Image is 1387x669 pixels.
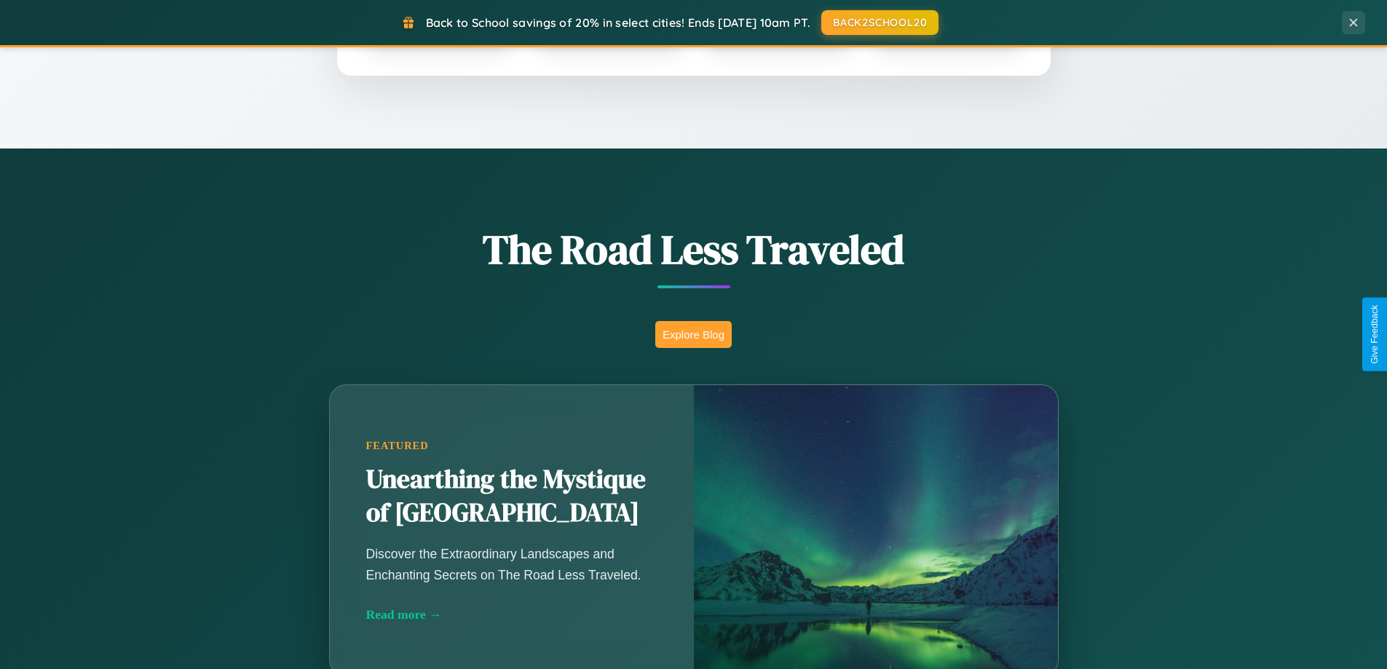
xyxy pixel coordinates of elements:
[366,544,657,585] p: Discover the Extraordinary Landscapes and Enchanting Secrets on The Road Less Traveled.
[366,607,657,622] div: Read more →
[257,221,1131,277] h1: The Road Less Traveled
[366,463,657,530] h2: Unearthing the Mystique of [GEOGRAPHIC_DATA]
[366,440,657,452] div: Featured
[426,15,810,30] span: Back to School savings of 20% in select cities! Ends [DATE] 10am PT.
[821,10,939,35] button: BACK2SCHOOL20
[655,321,732,348] button: Explore Blog
[1370,305,1380,364] div: Give Feedback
